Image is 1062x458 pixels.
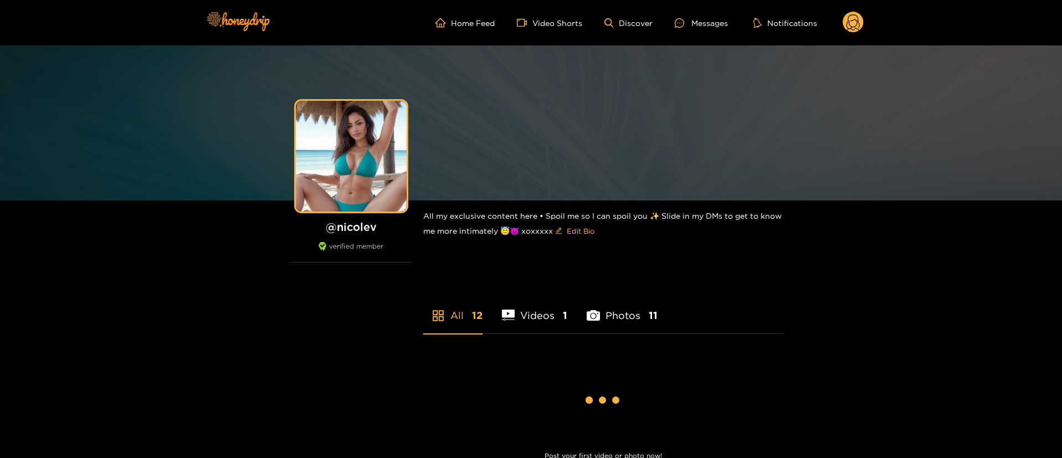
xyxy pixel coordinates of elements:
[432,309,445,322] span: appstore
[750,17,820,28] button: Notifications
[502,284,568,333] li: Videos
[675,17,728,29] div: Messages
[472,308,483,322] span: 12
[435,18,451,28] span: home
[435,18,495,28] a: Home Feed
[649,308,658,322] span: 11
[567,225,594,236] span: Edit Bio
[290,220,412,234] h1: @ nicolev
[563,308,567,322] span: 1
[517,18,582,28] a: Video Shorts
[517,18,532,28] span: video-camera
[587,284,658,333] li: Photos
[423,200,783,249] div: All my exclusive content here • Spoil me so I can spoil you ✨ Slide in my DMs to get to know me m...
[290,242,412,263] div: verified member
[555,227,562,235] span: edit
[604,18,653,28] a: Discover
[423,284,483,333] li: All
[553,222,597,240] button: editEdit Bio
